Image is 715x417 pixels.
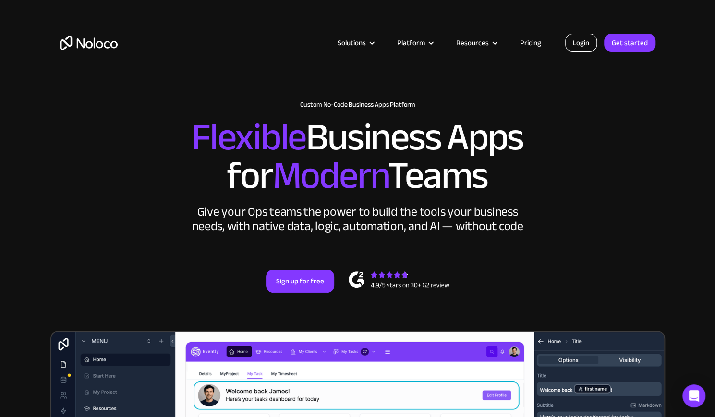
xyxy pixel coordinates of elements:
div: Platform [397,37,425,49]
div: Give your Ops teams the power to build the tools your business needs, with native data, logic, au... [190,205,526,233]
a: home [60,36,118,50]
a: Sign up for free [266,270,334,293]
h1: Custom No-Code Business Apps Platform [60,101,655,109]
div: Solutions [338,37,366,49]
span: Flexible [192,101,306,173]
div: Solutions [326,37,385,49]
span: Modern [272,140,388,211]
div: Resources [444,37,508,49]
div: Platform [385,37,444,49]
h2: Business Apps for Teams [60,118,655,195]
a: Login [565,34,597,52]
a: Get started [604,34,655,52]
a: Pricing [508,37,553,49]
div: Resources [456,37,489,49]
div: Open Intercom Messenger [682,384,705,407]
